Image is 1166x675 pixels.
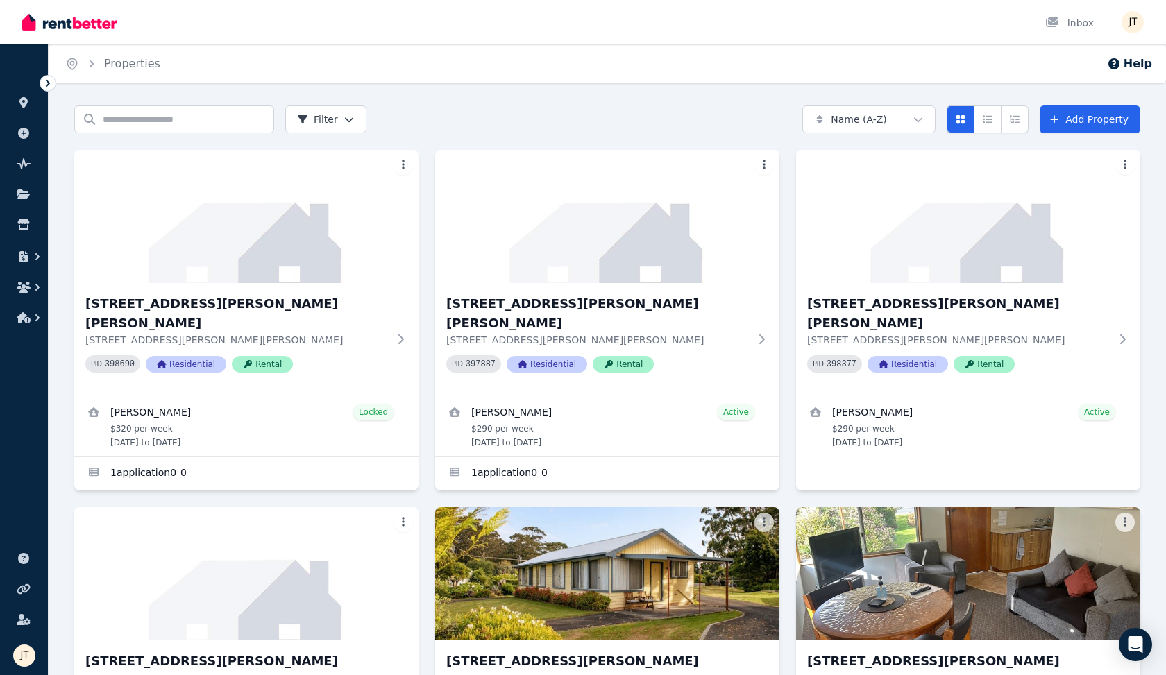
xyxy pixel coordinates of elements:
img: Jamie Taylor [13,644,35,667]
button: More options [394,513,413,532]
img: 3/21 Andrew St, Strahan [796,150,1140,283]
p: [STREET_ADDRESS][PERSON_NAME][PERSON_NAME] [446,333,749,347]
h3: [STREET_ADDRESS][PERSON_NAME][PERSON_NAME] [446,294,749,333]
small: PID [91,360,102,368]
button: More options [1115,513,1135,532]
div: Open Intercom Messenger [1119,628,1152,661]
img: Jamie Taylor [1122,11,1144,33]
button: Card view [947,105,974,133]
span: Rental [593,356,654,373]
span: Name (A-Z) [831,112,887,126]
small: PID [813,360,824,368]
code: 397887 [466,359,496,369]
button: Name (A-Z) [802,105,936,133]
a: 1/21 Andrew St, Strahan[STREET_ADDRESS][PERSON_NAME][PERSON_NAME][STREET_ADDRESS][PERSON_NAME][PE... [74,150,419,395]
button: Compact list view [974,105,1002,133]
span: Rental [232,356,293,373]
a: View details for Kineta Tatnell [796,395,1140,456]
button: More options [754,513,774,532]
div: View options [947,105,1029,133]
button: More options [754,155,774,175]
a: Properties [104,57,160,70]
a: View details for Alexandre Flaschner [435,395,779,456]
span: Filter [297,112,338,126]
a: 3/21 Andrew St, Strahan[STREET_ADDRESS][PERSON_NAME][PERSON_NAME][STREET_ADDRESS][PERSON_NAME][PE... [796,150,1140,395]
button: More options [1115,155,1135,175]
p: [STREET_ADDRESS][PERSON_NAME][PERSON_NAME] [807,333,1110,347]
img: 6/21 Andrew St, Strahan [796,507,1140,640]
span: Rental [954,356,1015,373]
span: Residential [868,356,948,373]
a: Applications for 2/21 Andrew St, Strahan [435,457,779,490]
a: View details for Mathieu Venezia [74,395,419,456]
p: [STREET_ADDRESS][PERSON_NAME][PERSON_NAME] [85,333,388,347]
h3: [STREET_ADDRESS][PERSON_NAME][PERSON_NAME] [85,294,388,333]
div: Inbox [1045,16,1094,30]
button: Filter [285,105,366,133]
a: Add Property [1040,105,1140,133]
img: 5/21 Andrew St, Strahan [435,507,779,640]
img: 4/21 Andrew St, Strahan [74,507,419,640]
a: Applications for 1/21 Andrew St, Strahan [74,457,419,490]
code: 398690 [105,359,135,369]
button: Expanded list view [1001,105,1029,133]
img: RentBetter [22,12,117,33]
span: Residential [146,356,226,373]
span: Residential [507,356,587,373]
h3: [STREET_ADDRESS][PERSON_NAME][PERSON_NAME] [807,294,1110,333]
button: Help [1107,55,1152,72]
code: 398377 [827,359,856,369]
a: 2/21 Andrew St, Strahan[STREET_ADDRESS][PERSON_NAME][PERSON_NAME][STREET_ADDRESS][PERSON_NAME][PE... [435,150,779,395]
button: More options [394,155,413,175]
nav: Breadcrumb [49,44,177,83]
small: PID [452,360,463,368]
img: 1/21 Andrew St, Strahan [74,150,419,283]
img: 2/21 Andrew St, Strahan [435,150,779,283]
